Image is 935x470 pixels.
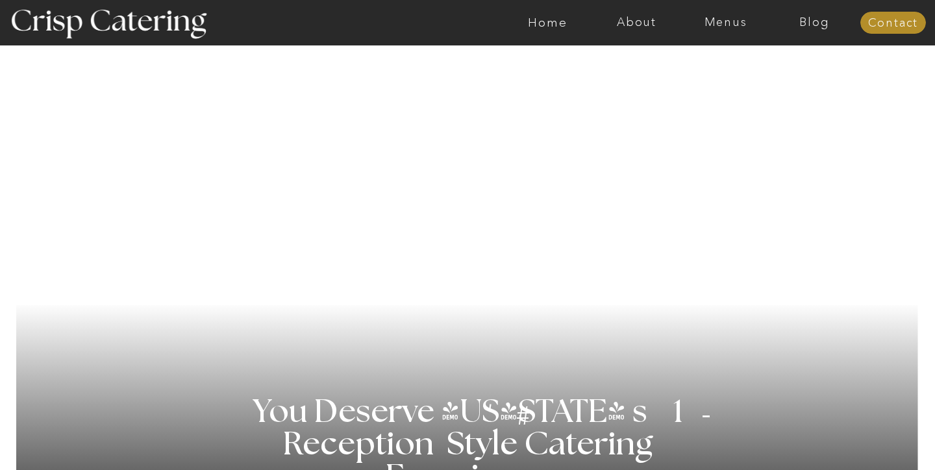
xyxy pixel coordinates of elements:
h3: # [488,403,562,441]
a: Menus [681,16,770,29]
a: Blog [770,16,859,29]
h3: ' [464,397,517,429]
h3: ' [677,381,714,455]
a: About [592,16,681,29]
a: Contact [860,17,926,30]
a: Home [503,16,592,29]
